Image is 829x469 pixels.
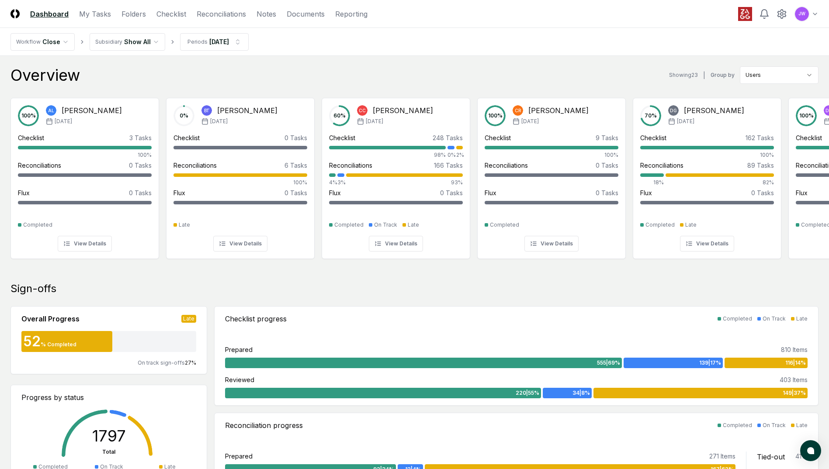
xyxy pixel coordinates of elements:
div: % Completed [41,341,76,348]
span: AL [48,107,54,114]
div: Periods [187,38,208,46]
div: [PERSON_NAME] [684,105,744,116]
span: On track sign-offs [138,359,185,366]
a: Reconciliations [197,9,246,19]
img: Logo [10,9,20,18]
div: 100% [18,151,152,159]
div: [PERSON_NAME] [62,105,122,116]
div: Workflow [16,38,41,46]
div: [PERSON_NAME] [217,105,277,116]
div: Reconciliations [640,161,683,170]
div: 89 Tasks [747,161,774,170]
div: Completed [645,221,675,229]
span: [DATE] [366,117,383,125]
div: Completed [723,315,752,323]
div: 3% [337,179,344,186]
a: Checklist progressCompletedOn TrackLatePrepared810 Items555|69%139|17%116|14%Reviewed403 Items220... [214,306,819,406]
div: Late [408,221,419,229]
span: 27 % [185,359,196,366]
span: CC [359,107,366,114]
span: 34 | 8 % [572,389,590,397]
div: 248 Tasks [433,133,463,142]
span: 149 | 37 % [783,389,806,397]
div: [PERSON_NAME] [373,105,433,116]
div: Reconciliations [173,161,217,170]
div: 100% [640,151,774,159]
div: 271 Items [709,452,735,461]
div: 0 Tasks [129,161,152,170]
div: Checklist progress [225,314,287,324]
div: Completed [490,221,519,229]
div: Tied-out [757,452,785,462]
div: 18% [640,179,664,186]
div: Subsidiary [95,38,122,46]
div: 0 Tasks [440,188,463,197]
div: Reconciliations [485,161,528,170]
div: 162 Tasks [746,133,774,142]
div: Reconciliations [329,161,372,170]
span: JW [798,10,805,17]
span: [DATE] [55,117,72,125]
a: Reporting [335,9,368,19]
button: View Details [213,236,267,252]
span: 116 | 14 % [785,359,806,367]
label: Group by [711,72,735,78]
img: ZAGG logo [738,7,752,21]
button: View Details [680,236,734,252]
div: 0% [447,151,454,159]
div: Showing 23 [669,71,698,79]
span: 139 | 17 % [699,359,721,367]
div: Flux [485,188,496,197]
div: Flux [18,188,30,197]
div: [PERSON_NAME] [528,105,589,116]
span: BT [204,107,210,114]
div: Late [685,221,697,229]
a: 60%CC[PERSON_NAME][DATE]Checklist248 Tasks98%0%2%Reconciliations166 Tasks4%3%93%Flux0 TasksComple... [322,91,470,259]
div: 6 Tasks [284,161,307,170]
div: 93% [346,179,463,186]
div: Completed [723,421,752,429]
div: 810 Items [781,345,808,354]
div: Late [796,421,808,429]
a: Notes [257,9,276,19]
a: 100%CR[PERSON_NAME][DATE]Checklist9 Tasks100%Reconciliations0 TasksFlux0 TasksCompletedView Details [477,91,626,259]
div: Reviewed [225,375,254,384]
div: Flux [796,188,808,197]
div: 0 Tasks [129,188,152,197]
div: Overall Progress [21,314,80,324]
div: Sign-offs [10,282,819,296]
span: CR [515,107,521,114]
a: 70%DG[PERSON_NAME][DATE]Checklist162 Tasks100%Reconciliations89 Tasks18%82%Flux0 TasksCompletedLa... [633,91,781,259]
div: Checklist [485,133,511,142]
div: Checklist [796,133,822,142]
div: 9 Tasks [596,133,618,142]
div: Flux [329,188,341,197]
div: 0 Tasks [751,188,774,197]
div: 82% [666,179,774,186]
span: [DATE] [521,117,539,125]
button: View Details [524,236,579,252]
a: My Tasks [79,9,111,19]
button: View Details [58,236,112,252]
button: View Details [369,236,423,252]
div: 166 Tasks [434,161,463,170]
div: Reconciliation progress [225,420,303,431]
div: Late [796,315,808,323]
span: [DATE] [677,117,694,125]
a: Documents [287,9,325,19]
div: Checklist [640,133,666,142]
div: 52 [21,335,41,348]
div: 4% [329,179,336,186]
span: DG [670,107,677,114]
button: Periods[DATE] [180,33,249,51]
div: Flux [173,188,185,197]
div: Checklist [173,133,200,142]
a: Dashboard [30,9,69,19]
div: Reconciliations [18,161,61,170]
div: Checklist [18,133,44,142]
div: 100% [485,151,618,159]
div: [DATE] [209,37,229,46]
div: Progress by status [21,392,196,403]
div: Completed [334,221,364,229]
div: 98% [329,151,446,159]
